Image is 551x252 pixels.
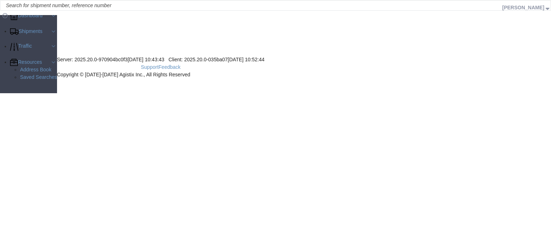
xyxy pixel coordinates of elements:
[20,66,57,73] a: Address Book
[57,72,190,77] span: Copyright © [DATE]-[DATE] Agistix Inc., All Rights Reserved
[20,74,57,81] a: Saved Searches
[228,57,264,62] span: [DATE] 10:52:44
[20,66,51,73] span: Address Book
[10,59,57,66] a: Resources
[18,59,42,66] span: Resources
[10,43,57,51] a: Traffic
[19,28,42,35] span: Shipments
[159,64,180,70] a: Feedback
[10,28,57,35] a: Shipments
[18,43,32,51] span: Traffic
[128,57,164,62] span: [DATE] 10:43:43
[502,5,544,10] span: Jesse Jordan
[169,57,265,62] span: Client: 2025.20.0-035ba07
[502,3,551,12] button: [PERSON_NAME]
[141,64,159,70] a: Support
[57,57,164,62] span: Server: 2025.20.0-970904bc0f3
